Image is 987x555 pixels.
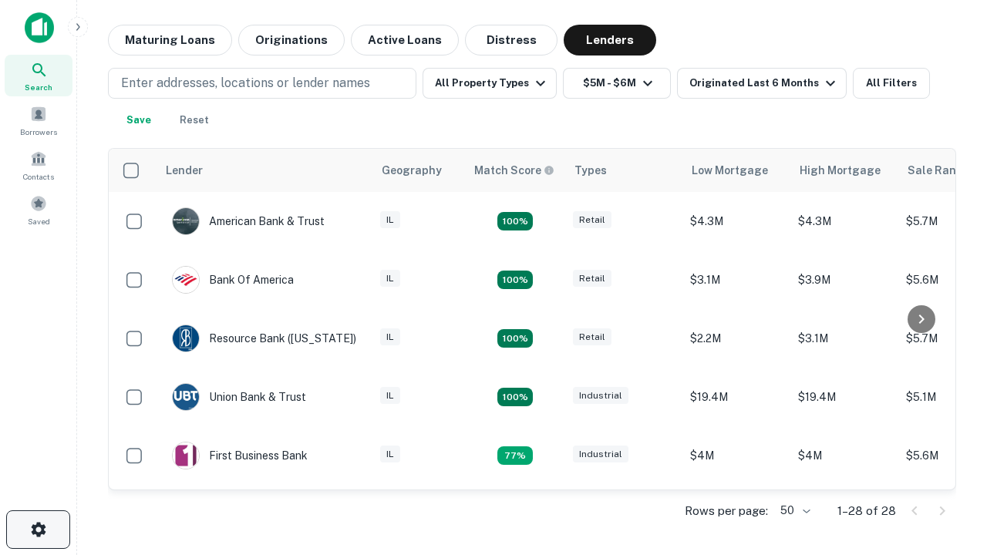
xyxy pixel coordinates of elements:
[5,99,72,141] a: Borrowers
[689,74,840,92] div: Originated Last 6 Months
[573,446,628,463] div: Industrial
[170,105,219,136] button: Reset
[474,162,551,179] h6: Match Score
[423,68,557,99] button: All Property Types
[790,192,898,251] td: $4.3M
[372,149,465,192] th: Geography
[682,426,790,485] td: $4M
[173,325,199,351] img: picture
[5,189,72,230] a: Saved
[25,12,54,43] img: capitalize-icon.png
[497,329,533,348] div: Matching Properties: 4, hasApolloMatch: undefined
[563,68,671,99] button: $5M - $6M
[573,328,611,346] div: Retail
[682,309,790,368] td: $2.2M
[5,144,72,186] a: Contacts
[172,325,356,352] div: Resource Bank ([US_STATE])
[351,25,459,55] button: Active Loans
[573,211,611,229] div: Retail
[565,149,682,192] th: Types
[790,426,898,485] td: $4M
[157,149,372,192] th: Lender
[465,149,565,192] th: Capitalize uses an advanced AI algorithm to match your search with the best lender. The match sco...
[172,442,308,469] div: First Business Bank
[380,446,400,463] div: IL
[790,149,898,192] th: High Mortgage
[497,271,533,289] div: Matching Properties: 4, hasApolloMatch: undefined
[108,68,416,99] button: Enter addresses, locations or lender names
[172,266,294,294] div: Bank Of America
[564,25,656,55] button: Lenders
[853,68,930,99] button: All Filters
[380,328,400,346] div: IL
[108,25,232,55] button: Maturing Loans
[380,270,400,288] div: IL
[474,162,554,179] div: Capitalize uses an advanced AI algorithm to match your search with the best lender. The match sco...
[23,170,54,183] span: Contacts
[25,81,52,93] span: Search
[574,161,607,180] div: Types
[682,149,790,192] th: Low Mortgage
[114,105,163,136] button: Save your search to get updates of matches that match your search criteria.
[910,382,987,456] iframe: Chat Widget
[173,442,199,469] img: picture
[380,211,400,229] div: IL
[573,387,628,405] div: Industrial
[497,446,533,465] div: Matching Properties: 3, hasApolloMatch: undefined
[172,207,325,235] div: American Bank & Trust
[5,55,72,96] a: Search
[790,251,898,309] td: $3.9M
[790,309,898,368] td: $3.1M
[682,368,790,426] td: $19.4M
[682,485,790,543] td: $3.9M
[790,368,898,426] td: $19.4M
[677,68,847,99] button: Originated Last 6 Months
[790,485,898,543] td: $4.2M
[837,502,896,520] p: 1–28 of 28
[20,126,57,138] span: Borrowers
[465,25,558,55] button: Distress
[573,270,611,288] div: Retail
[173,267,199,293] img: picture
[497,212,533,230] div: Matching Properties: 7, hasApolloMatch: undefined
[800,161,881,180] div: High Mortgage
[685,502,768,520] p: Rows per page:
[238,25,345,55] button: Originations
[28,215,50,227] span: Saved
[382,161,442,180] div: Geography
[166,161,203,180] div: Lender
[497,388,533,406] div: Matching Properties: 4, hasApolloMatch: undefined
[682,251,790,309] td: $3.1M
[121,74,370,92] p: Enter addresses, locations or lender names
[682,192,790,251] td: $4.3M
[173,208,199,234] img: picture
[774,499,813,522] div: 50
[173,384,199,410] img: picture
[380,387,400,405] div: IL
[172,383,306,411] div: Union Bank & Trust
[692,161,768,180] div: Low Mortgage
